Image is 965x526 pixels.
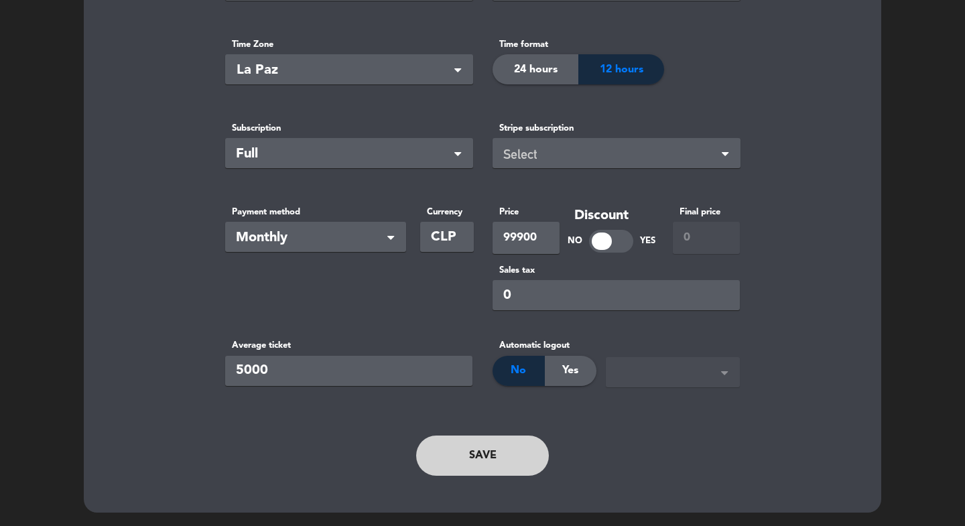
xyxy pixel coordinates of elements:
[503,143,719,166] div: Select
[225,338,472,352] label: Average ticket
[493,263,740,277] label: Sales tax
[225,121,473,135] label: Subscription
[236,143,452,166] span: Full
[673,205,740,219] label: Final price
[225,205,406,219] label: Payment method
[673,222,740,254] input: 0
[493,222,560,254] input: 0
[493,121,741,135] label: Stripe subscription
[493,205,560,219] label: Price
[236,227,385,249] span: Monthly
[511,362,526,379] span: No
[420,222,474,252] input: XXX
[493,280,740,310] input: 0
[600,61,643,78] span: 12 hours
[514,61,558,78] span: 24 hours
[493,338,596,352] label: Automatic logout
[225,356,472,386] input: 0
[416,436,549,476] button: Save
[493,38,664,52] label: Time format
[420,205,474,219] label: Currency
[562,362,578,379] span: Yes
[237,60,466,82] span: La Paz
[225,38,473,52] label: Time Zone
[568,205,655,227] label: Discount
